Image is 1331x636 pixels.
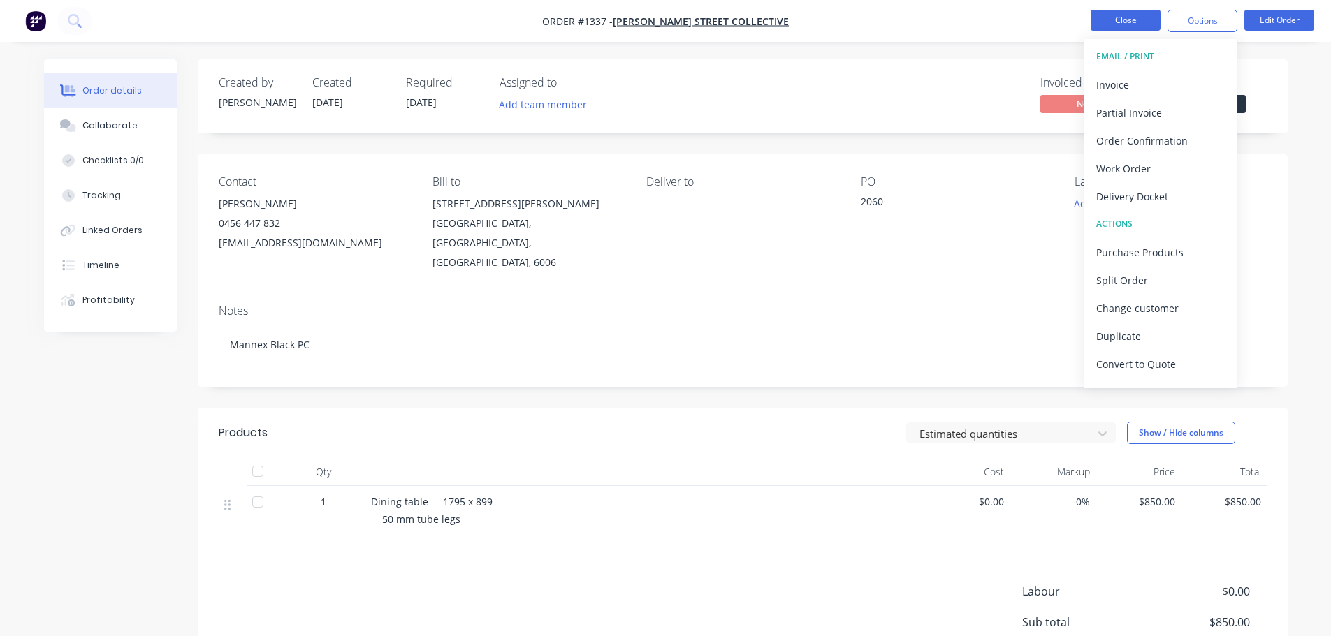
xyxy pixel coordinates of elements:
div: Delivery Docket [1096,186,1225,207]
span: 0% [1015,494,1090,509]
div: Timeline [82,259,119,272]
span: [DATE] [406,96,437,109]
div: Change customer [1096,298,1225,318]
span: 1 [321,494,326,509]
div: Contact [219,175,410,188]
div: Profitability [82,294,135,306]
button: Add labels [1067,194,1131,213]
button: Tracking [44,178,177,213]
div: [PERSON_NAME]0456 447 832[EMAIL_ADDRESS][DOMAIN_NAME] [219,194,410,253]
img: Factory [25,10,46,31]
div: Work Order [1096,158,1225,179]
div: Invoiced [1040,76,1145,89]
button: Order details [44,73,177,108]
div: Checklists 0/0 [82,154,144,167]
button: Add team member [491,95,594,114]
div: 0456 447 832 [219,214,410,233]
span: Labour [1022,583,1147,600]
div: Order Confirmation [1096,131,1225,151]
div: Labels [1075,175,1266,188]
div: [PERSON_NAME] [219,95,296,110]
button: Collaborate [44,108,177,143]
button: Timeline [44,248,177,283]
div: ACTIONS [1096,215,1225,233]
span: $850.00 [1101,494,1176,509]
div: Mannex Black PC [219,323,1267,366]
button: Checklists 0/0 [44,143,177,178]
div: [STREET_ADDRESS][PERSON_NAME] [432,194,624,214]
span: [DATE] [312,96,343,109]
div: Archive [1096,382,1225,402]
div: 2060 [861,194,1035,214]
div: [GEOGRAPHIC_DATA], [GEOGRAPHIC_DATA], [GEOGRAPHIC_DATA], 6006 [432,214,624,272]
span: $0.00 [930,494,1005,509]
div: Split Order [1096,270,1225,290]
div: [PERSON_NAME] [219,194,410,214]
span: $0.00 [1146,583,1249,600]
button: Linked Orders [44,213,177,248]
div: Invoice [1096,75,1225,95]
span: $850.00 [1186,494,1261,509]
button: Add team member [500,95,595,114]
button: Edit Order [1244,10,1314,31]
span: 50 mm tube legs [382,512,460,526]
div: Bill to [432,175,624,188]
div: Collaborate [82,119,138,132]
div: Assigned to [500,76,639,89]
span: $850.00 [1146,614,1249,630]
div: Price [1096,458,1181,486]
div: Purchase Products [1096,242,1225,262]
div: Created by [219,76,296,89]
button: Profitability [44,283,177,318]
div: Tracking [82,189,121,202]
a: [PERSON_NAME] Street Collective [613,15,789,28]
button: Options [1168,10,1237,32]
div: PO [861,175,1052,188]
div: Cost [924,458,1010,486]
div: [EMAIL_ADDRESS][DOMAIN_NAME] [219,233,410,253]
div: Deliver to [646,175,838,188]
div: Order details [82,84,142,97]
span: Dining table - 1795 x 899 [371,495,493,508]
div: Products [219,424,268,441]
button: Close [1091,10,1161,31]
div: Partial Invoice [1096,103,1225,123]
div: Linked Orders [82,224,143,237]
div: Markup [1010,458,1096,486]
div: Qty [282,458,365,486]
div: Created [312,76,389,89]
span: Order #1337 - [542,15,613,28]
span: Sub total [1022,614,1147,630]
div: Required [406,76,483,89]
div: EMAIL / PRINT [1096,47,1225,66]
span: No [1040,95,1124,112]
div: Convert to Quote [1096,354,1225,374]
div: Notes [219,304,1267,318]
button: Show / Hide columns [1127,422,1235,444]
div: [STREET_ADDRESS][PERSON_NAME][GEOGRAPHIC_DATA], [GEOGRAPHIC_DATA], [GEOGRAPHIC_DATA], 6006 [432,194,624,272]
div: Duplicate [1096,326,1225,346]
div: Total [1181,458,1267,486]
